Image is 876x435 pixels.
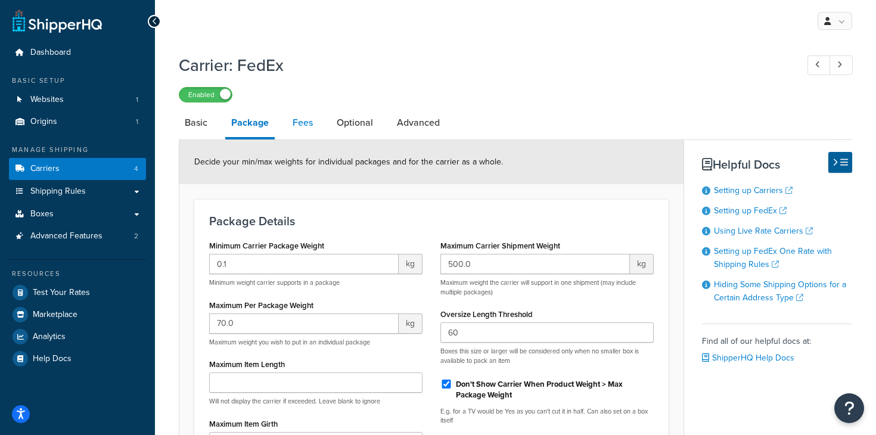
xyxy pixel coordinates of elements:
a: Previous Record [807,55,831,75]
p: Minimum weight carrier supports in a package [209,278,423,287]
label: Enabled [179,88,232,102]
span: Marketplace [33,310,77,320]
span: Shipping Rules [30,187,86,197]
p: Boxes this size or larger will be considered only when no smaller box is available to pack an item [440,347,654,365]
label: Maximum Item Girth [209,420,278,428]
a: Advanced Features2 [9,225,146,247]
a: Test Your Rates [9,282,146,303]
a: Hiding Some Shipping Options for a Certain Address Type [714,278,846,304]
a: Marketplace [9,304,146,325]
span: Dashboard [30,48,71,58]
span: 2 [134,231,138,241]
span: kg [630,254,654,274]
h3: Helpful Docs [702,158,853,171]
span: Origins [30,117,57,127]
p: Maximum weight you wish to put in an individual package [209,338,423,347]
a: Setting up Carriers [714,184,793,197]
p: E.g. for a TV would be Yes as you can't cut it in half. Can also set on a box itself [440,407,654,425]
span: Boxes [30,209,54,219]
span: kg [399,313,423,334]
span: kg [399,254,423,274]
a: Package [225,108,275,139]
a: Fees [287,108,319,137]
span: Carriers [30,164,60,174]
h1: Carrier: FedEx [179,54,785,77]
p: Maximum weight the carrier will support in one shipment (may include multiple packages) [440,278,654,297]
a: Next Record [830,55,853,75]
a: Websites1 [9,89,146,111]
span: 1 [136,95,138,105]
p: Will not display the carrier if exceeded. Leave blank to ignore [209,397,423,406]
span: Websites [30,95,64,105]
label: Don't Show Carrier When Product Weight > Max Package Weight [456,379,654,400]
li: Websites [9,89,146,111]
a: Analytics [9,326,146,347]
a: Help Docs [9,348,146,369]
button: Hide Help Docs [828,152,852,173]
h3: Package Details [209,215,654,228]
span: Decide your min/max weights for individual packages and for the carrier as a whole. [194,156,503,168]
li: Advanced Features [9,225,146,247]
a: Basic [179,108,213,137]
a: Boxes [9,203,146,225]
span: Advanced Features [30,231,102,241]
a: Carriers4 [9,158,146,180]
div: Basic Setup [9,76,146,86]
div: Manage Shipping [9,145,146,155]
a: Shipping Rules [9,181,146,203]
li: Carriers [9,158,146,180]
label: Maximum Item Length [209,360,285,369]
a: Setting up FedEx [714,204,787,217]
label: Maximum Carrier Shipment Weight [440,241,560,250]
div: Find all of our helpful docs at: [702,324,853,366]
li: Origins [9,111,146,133]
label: Minimum Carrier Package Weight [209,241,324,250]
div: Resources [9,269,146,279]
a: Setting up FedEx One Rate with Shipping Rules [714,245,832,271]
button: Open Resource Center [834,393,864,423]
span: Help Docs [33,354,72,364]
span: Test Your Rates [33,288,90,298]
span: 4 [134,164,138,174]
label: Oversize Length Threshold [440,310,533,319]
span: Analytics [33,332,66,342]
a: Dashboard [9,42,146,64]
a: Using Live Rate Carriers [714,225,813,237]
a: ShipperHQ Help Docs [702,352,794,364]
a: Advanced [391,108,446,137]
a: Origins1 [9,111,146,133]
span: 1 [136,117,138,127]
a: Optional [331,108,379,137]
label: Maximum Per Package Weight [209,301,313,310]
